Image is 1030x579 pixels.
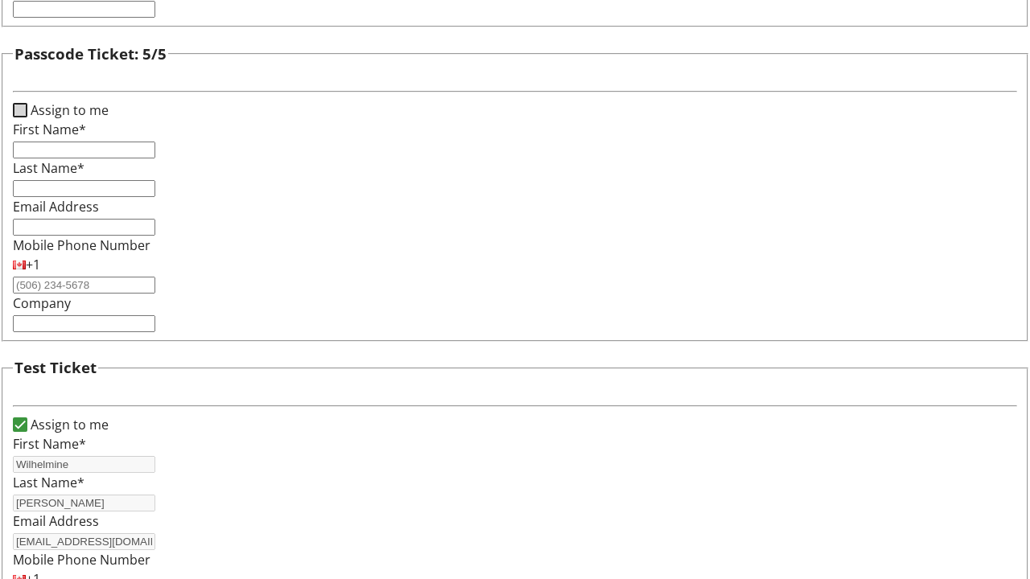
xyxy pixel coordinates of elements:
[13,512,99,530] label: Email Address
[14,43,167,65] h3: Passcode Ticket: 5/5
[27,415,109,434] label: Assign to me
[13,551,150,569] label: Mobile Phone Number
[27,101,109,120] label: Assign to me
[14,356,97,379] h3: Test Ticket
[13,474,84,491] label: Last Name*
[13,198,99,216] label: Email Address
[13,159,84,177] label: Last Name*
[13,277,155,294] input: (506) 234-5678
[13,236,150,254] label: Mobile Phone Number
[13,435,86,453] label: First Name*
[13,121,86,138] label: First Name*
[13,294,71,312] label: Company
